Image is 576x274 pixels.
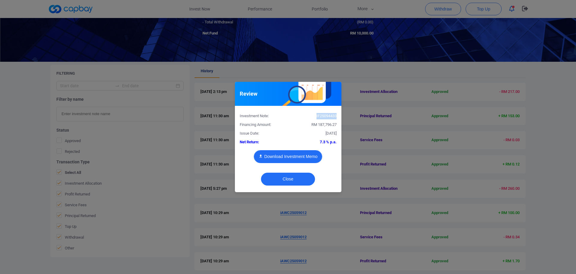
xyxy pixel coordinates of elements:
div: [DATE] [288,130,341,137]
button: Close [261,173,315,186]
div: Net Return: [235,139,288,145]
button: Download Investment Memo [254,150,322,163]
div: 7.3 % p.a. [288,139,341,145]
span: RM 187,796.27 [311,122,337,127]
h5: Review [240,90,257,97]
div: Financing Amount: [235,122,288,128]
div: Issue Date: [235,130,288,137]
div: IF25094433 [288,113,341,119]
div: Investment Note: [235,113,288,119]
